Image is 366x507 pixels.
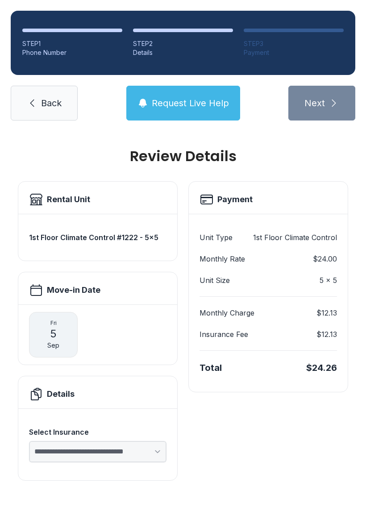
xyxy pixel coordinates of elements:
[50,320,57,327] span: Fri
[133,48,233,57] div: Details
[217,193,253,206] h2: Payment
[47,388,75,400] h2: Details
[244,48,344,57] div: Payment
[22,39,122,48] div: STEP 1
[200,232,233,243] dt: Unit Type
[29,427,166,437] div: Select Insurance
[244,39,344,48] div: STEP 3
[313,253,337,264] dd: $24.00
[47,341,59,350] span: Sep
[200,362,222,374] div: Total
[320,275,337,286] dd: 5 x 5
[200,308,254,318] dt: Monthly Charge
[304,97,325,109] span: Next
[253,232,337,243] dd: 1st Floor Climate Control
[29,232,166,243] h3: 1st Floor Climate Control #1222 - 5x5
[29,441,166,462] select: Select Insurance
[18,149,348,163] h1: Review Details
[200,253,245,264] dt: Monthly Rate
[316,308,337,318] dd: $12.13
[22,48,122,57] div: Phone Number
[306,362,337,374] div: $24.26
[47,193,90,206] h2: Rental Unit
[50,327,57,341] span: 5
[133,39,233,48] div: STEP 2
[200,275,230,286] dt: Unit Size
[200,329,248,340] dt: Insurance Fee
[152,97,229,109] span: Request Live Help
[47,284,100,296] h2: Move-in Date
[41,97,62,109] span: Back
[316,329,337,340] dd: $12.13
